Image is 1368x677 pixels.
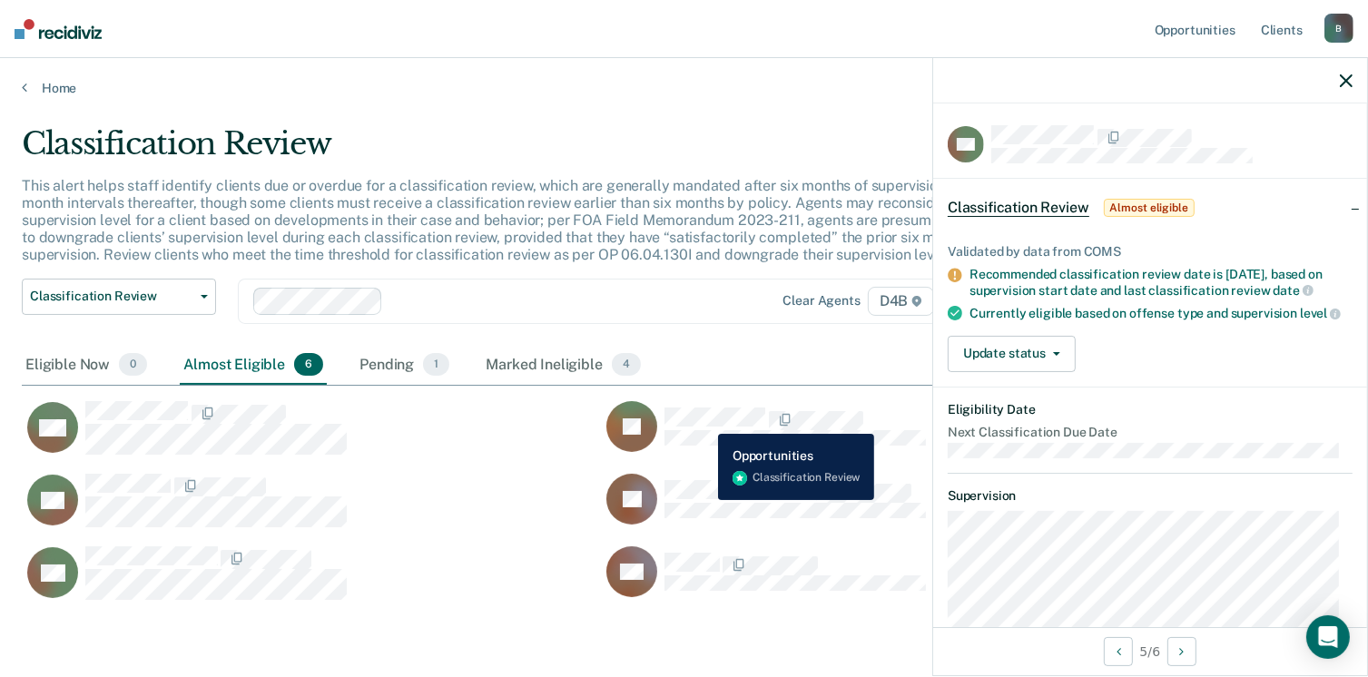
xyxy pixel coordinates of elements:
[180,346,327,386] div: Almost Eligible
[1104,637,1133,666] button: Previous Opportunity
[783,293,861,309] div: Clear agents
[601,400,1180,473] div: CaseloadOpportunityCell-0809263
[868,287,934,316] span: D4B
[948,244,1353,260] div: Validated by data from COMS
[423,353,449,377] span: 1
[1324,14,1353,43] div: B
[22,346,151,386] div: Eligible Now
[948,425,1353,440] dt: Next Classification Due Date
[22,177,1036,264] p: This alert helps staff identify clients due or overdue for a classification review, which are gen...
[15,19,102,39] img: Recidiviz
[969,305,1353,321] div: Currently eligible based on offense type and supervision
[933,179,1367,237] div: Classification ReviewAlmost eligible
[969,267,1353,298] div: Recommended classification review date is [DATE], based on supervision start date and last classi...
[22,125,1048,177] div: Classification Review
[356,346,453,386] div: Pending
[482,346,645,386] div: Marked Ineligible
[933,627,1367,675] div: 5 / 6
[119,353,147,377] span: 0
[948,336,1076,372] button: Update status
[22,80,1346,96] a: Home
[22,473,601,545] div: CaseloadOpportunityCell-0686168
[1167,637,1196,666] button: Next Opportunity
[948,199,1089,217] span: Classification Review
[948,402,1353,417] dt: Eligibility Date
[1300,306,1341,320] span: level
[22,400,601,473] div: CaseloadOpportunityCell-0748439
[601,473,1180,545] div: CaseloadOpportunityCell-0768948
[22,545,601,618] div: CaseloadOpportunityCell-0807013
[948,488,1353,504] dt: Supervision
[294,353,323,377] span: 6
[612,353,641,377] span: 4
[601,545,1180,618] div: CaseloadOpportunityCell-0594783
[30,289,193,304] span: Classification Review
[1306,615,1350,659] div: Open Intercom Messenger
[1104,199,1195,217] span: Almost eligible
